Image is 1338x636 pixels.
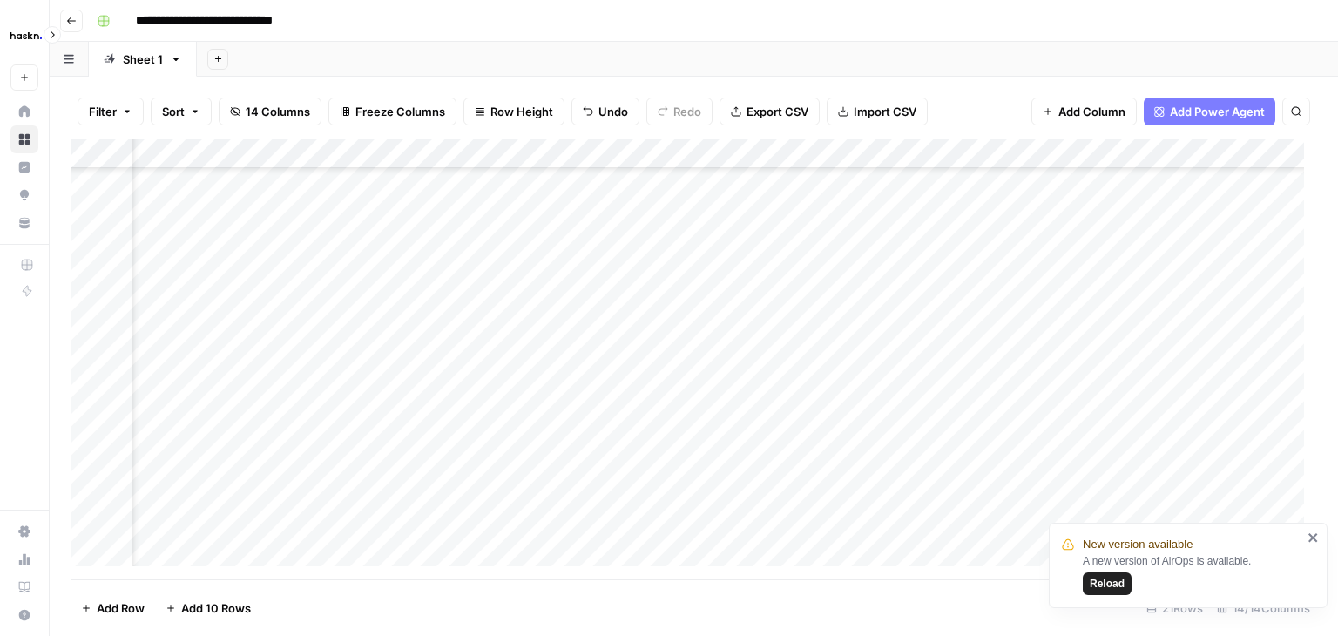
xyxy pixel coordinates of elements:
[10,14,38,58] button: Workspace: Haskn
[1308,531,1320,545] button: close
[1083,553,1302,595] div: A new version of AirOps is available.
[328,98,456,125] button: Freeze Columns
[123,51,163,68] div: Sheet 1
[151,98,212,125] button: Sort
[162,103,185,120] span: Sort
[1139,594,1210,622] div: 21 Rows
[1090,576,1125,592] span: Reload
[1144,98,1275,125] button: Add Power Agent
[78,98,144,125] button: Filter
[10,153,38,181] a: Insights
[463,98,564,125] button: Row Height
[10,601,38,629] button: Help + Support
[10,98,38,125] a: Home
[71,594,155,622] button: Add Row
[97,599,145,617] span: Add Row
[598,103,628,120] span: Undo
[10,573,38,601] a: Learning Hub
[1031,98,1137,125] button: Add Column
[10,125,38,153] a: Browse
[155,594,261,622] button: Add 10 Rows
[219,98,321,125] button: 14 Columns
[10,518,38,545] a: Settings
[854,103,916,120] span: Import CSV
[10,20,42,51] img: Haskn Logo
[10,181,38,209] a: Opportunities
[89,42,197,77] a: Sheet 1
[747,103,808,120] span: Export CSV
[1058,103,1125,120] span: Add Column
[827,98,928,125] button: Import CSV
[1083,572,1132,595] button: Reload
[10,545,38,573] a: Usage
[181,599,251,617] span: Add 10 Rows
[571,98,639,125] button: Undo
[673,103,701,120] span: Redo
[720,98,820,125] button: Export CSV
[490,103,553,120] span: Row Height
[646,98,713,125] button: Redo
[10,209,38,237] a: Your Data
[1170,103,1265,120] span: Add Power Agent
[89,103,117,120] span: Filter
[246,103,310,120] span: 14 Columns
[1083,536,1193,553] span: New version available
[355,103,445,120] span: Freeze Columns
[1210,594,1317,622] div: 14/14 Columns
